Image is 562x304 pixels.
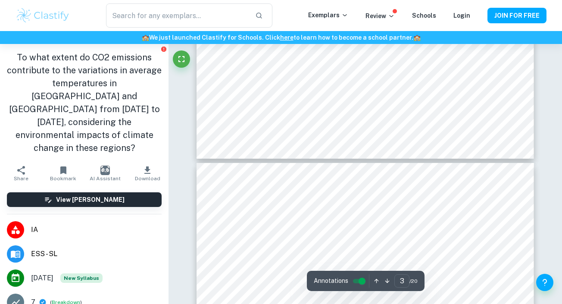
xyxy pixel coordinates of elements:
[409,277,418,285] span: / 20
[142,34,149,41] span: 🏫
[106,3,248,28] input: Search for any exemplars...
[314,276,348,285] span: Annotations
[31,273,53,283] span: [DATE]
[90,176,121,182] span: AI Assistant
[412,12,436,19] a: Schools
[42,161,84,185] button: Bookmark
[7,51,162,154] h1: To what extent do CO2 emissions contribute to the variations in average temperatures in [GEOGRAPH...
[135,176,160,182] span: Download
[31,249,162,259] span: ESS - SL
[60,273,103,283] span: New Syllabus
[365,11,395,21] p: Review
[60,273,103,283] div: Starting from the May 2026 session, the ESS IA requirements have changed. We created this exempla...
[160,46,167,52] button: Report issue
[100,166,110,175] img: AI Assistant
[413,34,421,41] span: 🏫
[308,10,348,20] p: Exemplars
[50,176,76,182] span: Bookmark
[487,8,546,23] button: JOIN FOR FREE
[14,176,28,182] span: Share
[126,161,169,185] button: Download
[56,195,125,204] h6: View [PERSON_NAME]
[173,50,190,68] button: Fullscreen
[31,225,162,235] span: IA
[7,192,162,207] button: View [PERSON_NAME]
[16,7,70,24] img: Clastify logo
[2,33,560,42] h6: We just launched Clastify for Schools. Click to learn how to become a school partner.
[453,12,470,19] a: Login
[84,161,127,185] button: AI Assistant
[280,34,293,41] a: here
[536,274,553,291] button: Help and Feedback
